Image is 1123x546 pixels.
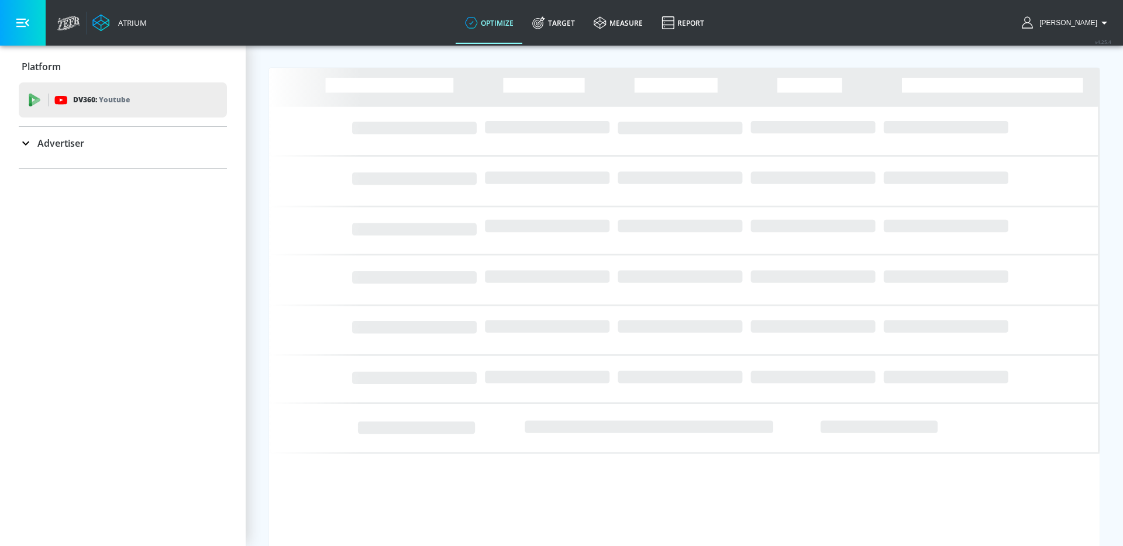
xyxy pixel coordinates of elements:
[19,127,227,160] div: Advertiser
[523,2,584,44] a: Target
[652,2,714,44] a: Report
[19,50,227,83] div: Platform
[113,18,147,28] div: Atrium
[22,60,61,73] p: Platform
[456,2,523,44] a: optimize
[92,14,147,32] a: Atrium
[37,137,84,150] p: Advertiser
[1035,19,1097,27] span: login as: anthony.rios@zefr.com
[584,2,652,44] a: measure
[1095,39,1111,45] span: v 4.25.4
[1022,16,1111,30] button: [PERSON_NAME]
[19,82,227,118] div: DV360: Youtube
[99,94,130,106] p: Youtube
[73,94,130,106] p: DV360:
